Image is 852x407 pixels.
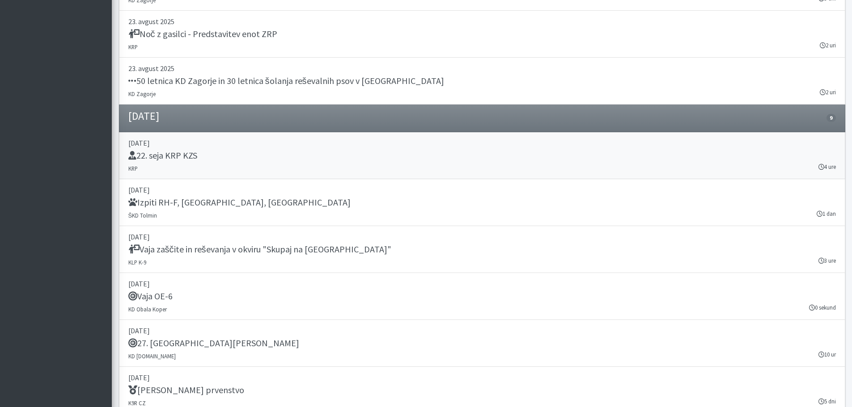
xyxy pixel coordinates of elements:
[119,179,845,226] a: [DATE] Izpiti RH-F, [GEOGRAPHIC_DATA], [GEOGRAPHIC_DATA] ŠKD Tolmin 1 dan
[818,256,836,265] small: 3 ure
[119,11,845,58] a: 23. avgust 2025 Noč z gasilci - Predstavitev enot ZRP KRP 2 uri
[128,259,146,266] small: KLP K-9
[820,41,836,50] small: 2 uri
[119,132,845,179] a: [DATE] 22. seja KRP KZS KRP 4 ure
[827,114,835,122] span: 9
[128,185,836,195] p: [DATE]
[128,244,391,255] h5: Vaja zaščite in reševanja v okviru "Skupaj na [GEOGRAPHIC_DATA]"
[128,372,836,383] p: [DATE]
[820,88,836,97] small: 2 uri
[128,63,836,74] p: 23. avgust 2025
[818,163,836,171] small: 4 ure
[128,212,157,219] small: ŠKD Tolmin
[128,231,836,242] p: [DATE]
[817,210,836,218] small: 1 dan
[128,43,138,50] small: KRP
[128,385,244,395] h5: [PERSON_NAME] prvenstvo
[119,273,845,320] a: [DATE] Vaja OE-6 KD Obala Koper 0 sekund
[119,226,845,273] a: [DATE] Vaja zaščite in reševanja v okviru "Skupaj na [GEOGRAPHIC_DATA]" KLP K-9 3 ure
[128,338,299,348] h5: 27. [GEOGRAPHIC_DATA][PERSON_NAME]
[818,350,836,359] small: 10 ur
[128,138,836,148] p: [DATE]
[128,306,167,313] small: KD Obala Koper
[818,397,836,406] small: 5 dni
[128,291,173,302] h5: Vaja OE-6
[128,16,836,27] p: 23. avgust 2025
[119,58,845,105] a: 23. avgust 2025 50 letnica KD Zagorje in 30 letnica šolanja reševalnih psov v [GEOGRAPHIC_DATA] K...
[128,399,146,407] small: K9R CZ
[128,76,444,86] h5: 50 letnica KD Zagorje in 30 letnica šolanja reševalnih psov v [GEOGRAPHIC_DATA]
[128,325,836,336] p: [DATE]
[119,320,845,367] a: [DATE] 27. [GEOGRAPHIC_DATA][PERSON_NAME] KD [DOMAIN_NAME] 10 ur
[128,90,156,97] small: KD Zagorje
[128,197,351,208] h5: Izpiti RH-F, [GEOGRAPHIC_DATA], [GEOGRAPHIC_DATA]
[128,352,176,360] small: KD [DOMAIN_NAME]
[128,150,197,161] h5: 22. seja KRP KZS
[128,110,159,123] h4: [DATE]
[128,165,138,172] small: KRP
[128,278,836,289] p: [DATE]
[128,29,277,39] h5: Noč z gasilci - Predstavitev enot ZRP
[809,303,836,312] small: 0 sekund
